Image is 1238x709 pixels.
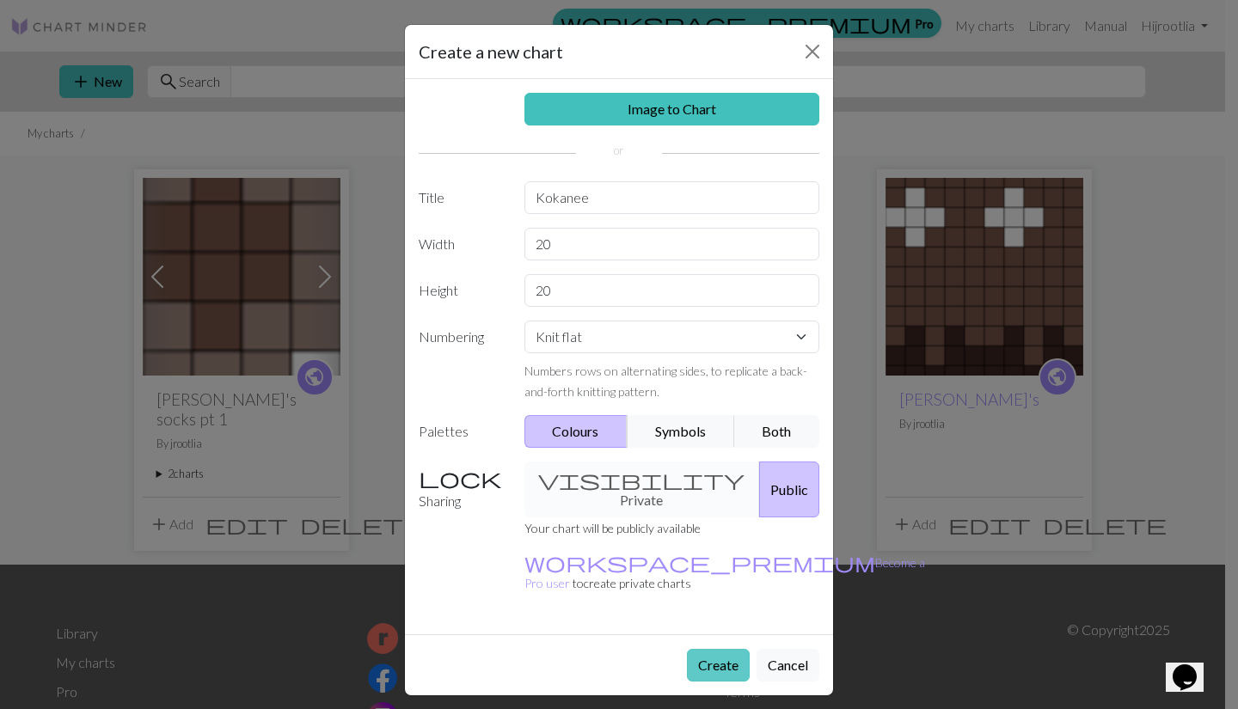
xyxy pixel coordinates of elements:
button: Create [687,649,750,681]
label: Title [408,181,514,214]
button: Colours [524,415,628,448]
small: Your chart will be publicly available [524,521,701,535]
label: Height [408,274,514,307]
h5: Create a new chart [419,39,563,64]
iframe: chat widget [1166,640,1221,692]
label: Numbering [408,321,514,401]
span: workspace_premium [524,550,875,574]
button: Symbols [627,415,735,448]
label: Palettes [408,415,514,448]
button: Both [734,415,820,448]
label: Sharing [408,461,514,517]
a: Image to Chart [524,93,820,125]
button: Close [799,38,826,65]
button: Public [759,461,819,517]
a: Become a Pro user [524,555,925,590]
small: Numbers rows on alternating sides, to replicate a back-and-forth knitting pattern. [524,364,807,399]
button: Cancel [757,649,819,681]
label: Width [408,228,514,260]
small: to create private charts [524,555,925,590]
